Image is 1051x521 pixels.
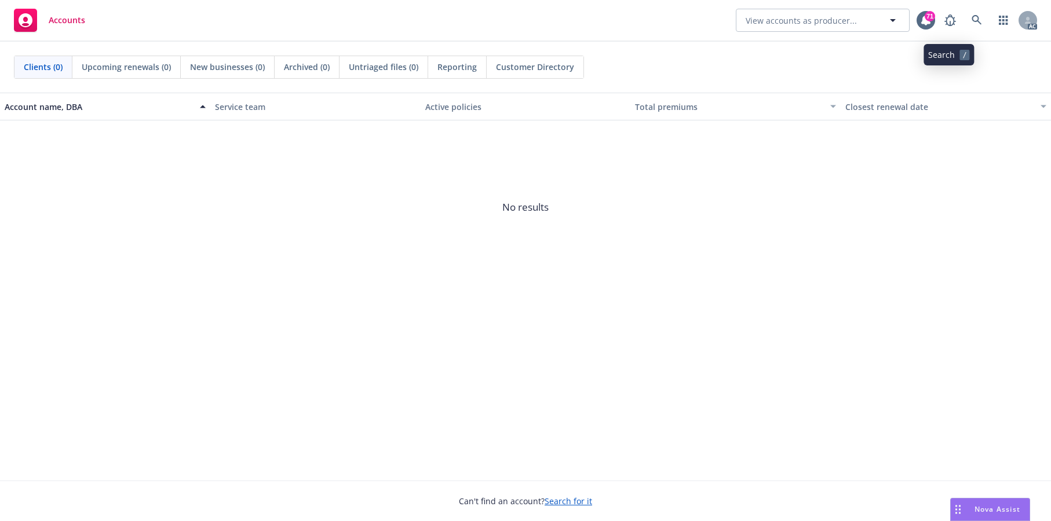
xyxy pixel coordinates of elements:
[210,93,421,120] button: Service team
[459,495,592,507] span: Can't find an account?
[545,496,592,507] a: Search for it
[951,498,965,520] div: Drag to move
[992,9,1015,32] a: Switch app
[746,14,857,27] span: View accounts as producer...
[939,9,962,32] a: Report a Bug
[49,16,85,25] span: Accounts
[736,9,910,32] button: View accounts as producer...
[635,101,823,113] div: Total premiums
[5,101,193,113] div: Account name, DBA
[841,93,1051,120] button: Closest renewal date
[925,11,935,21] div: 71
[496,61,574,73] span: Customer Directory
[421,93,631,120] button: Active policies
[9,4,90,36] a: Accounts
[975,504,1020,514] span: Nova Assist
[965,9,988,32] a: Search
[845,101,1034,113] div: Closest renewal date
[349,61,418,73] span: Untriaged files (0)
[190,61,265,73] span: New businesses (0)
[215,101,416,113] div: Service team
[82,61,171,73] span: Upcoming renewals (0)
[425,101,626,113] div: Active policies
[630,93,841,120] button: Total premiums
[24,61,63,73] span: Clients (0)
[950,498,1030,521] button: Nova Assist
[437,61,477,73] span: Reporting
[284,61,330,73] span: Archived (0)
